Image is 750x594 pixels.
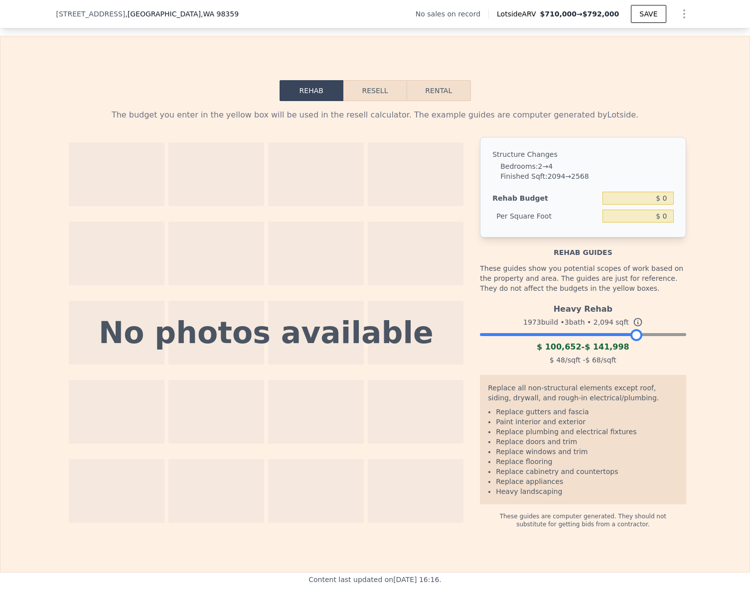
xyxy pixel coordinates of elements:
div: Replace all non-structural elements except roof, siding, drywall, and rough-in electrical/plumbing. [488,383,678,407]
li: Replace windows and trim [496,447,678,457]
li: Replace flooring [496,457,678,467]
button: Show Options [674,4,694,24]
span: → [540,9,619,19]
div: These guides are computer generated. They should not substitute for getting bids from a contractor. [480,504,686,528]
li: Replace doors and trim [496,437,678,447]
span: $ 141,998 [585,342,629,352]
li: Replace plumbing and electrical fixtures [496,427,678,437]
button: Rehab [280,80,343,101]
li: Replace appliances [496,476,678,486]
div: Rehab guides [480,238,686,257]
span: 2,094 [594,318,613,326]
span: , [GEOGRAPHIC_DATA] [125,9,239,19]
div: /sqft - /sqft [480,353,686,367]
span: $ 68 [586,356,601,364]
span: [STREET_ADDRESS] [56,9,126,19]
li: Heavy landscaping [496,486,678,496]
button: Resell [343,80,407,101]
button: Rental [407,80,470,101]
div: No sales on record [416,9,488,19]
li: Bedrooms : 2 → 4 [500,161,673,171]
div: Structure Changes [492,149,673,159]
li: Replace gutters and fascia [496,407,678,417]
span: , WA 98359 [201,10,239,18]
div: No photos available [99,318,434,348]
li: Replace cabinetry and countertops [496,467,678,476]
div: 1973 build • 3 bath • sqft [480,315,686,329]
span: $ 100,652 [537,342,582,352]
div: Per Square Foot [492,207,599,225]
span: Lotside ARV [497,9,540,19]
span: $710,000 [540,10,577,18]
div: - [480,341,686,353]
li: Paint interior and exterior [496,417,678,427]
span: $ 48 [550,356,565,364]
div: Rehab Budget [492,189,599,207]
div: Heavy Rehab [480,299,686,315]
div: The budget you enter in the yellow box will be used in the resell calculator. The example guides ... [64,109,686,121]
button: SAVE [631,5,666,23]
span: $792,000 [583,10,619,18]
li: Finished Sqft : 2094 → 2568 [500,171,673,181]
div: These guides show you potential scopes of work based on the property and area. The guides are jus... [480,257,686,299]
